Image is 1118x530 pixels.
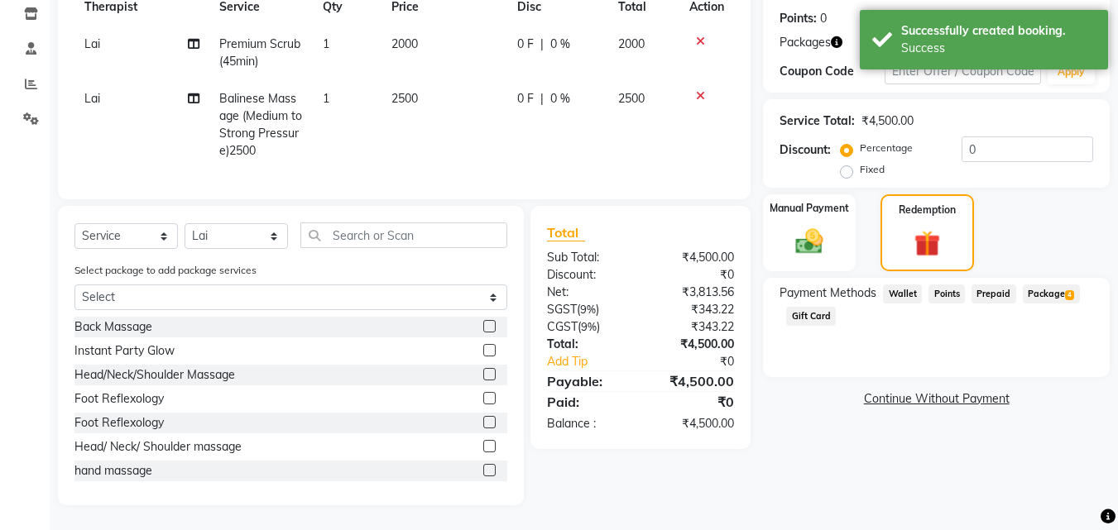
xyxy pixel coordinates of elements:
[300,222,507,248] input: Search or Scan
[659,353,747,370] div: ₹0
[641,284,746,301] div: ₹3,813.56
[74,438,242,456] div: Head/ Neck/ Shoulder massage
[550,90,570,107] span: 0 %
[540,36,544,53] span: |
[780,34,831,51] span: Packages
[74,366,235,384] div: Head/Neck/Shoulder Massage
[535,353,658,370] a: Add Tip
[906,227,948,260] img: _gift.svg
[547,302,577,317] span: SGST
[391,91,418,106] span: 2500
[780,10,817,27] div: Points:
[899,203,956,217] label: Redemption
[641,392,746,412] div: ₹0
[391,36,418,51] span: 2000
[820,10,827,27] div: 0
[885,59,1041,84] input: Enter Offer / Coupon Code
[517,36,534,53] span: 0 F
[84,91,100,106] span: Lai
[74,414,164,432] div: Foot Reflexology
[535,266,641,284] div: Discount:
[74,462,152,480] div: hand massage
[780,63,884,80] div: Coupon Code
[547,319,578,334] span: CGST
[323,91,329,106] span: 1
[1065,290,1074,300] span: 4
[860,141,913,155] label: Percentage
[901,22,1096,40] div: Successfully created booking.
[219,36,300,69] span: Premium Scrub (45min)
[860,162,885,177] label: Fixed
[74,342,175,360] div: Instant Party Glow
[535,371,641,391] div: Payable:
[787,226,832,257] img: _cash.svg
[901,40,1096,57] div: Success
[641,301,746,318] div: ₹343.22
[581,320,597,333] span: 9%
[861,112,914,130] div: ₹4,500.00
[535,318,641,336] div: ( )
[535,392,641,412] div: Paid:
[618,36,645,51] span: 2000
[928,284,965,303] span: Points
[972,284,1016,303] span: Prepaid
[550,36,570,53] span: 0 %
[641,371,746,391] div: ₹4,500.00
[517,90,534,107] span: 0 F
[323,36,329,51] span: 1
[641,318,746,336] div: ₹343.22
[641,266,746,284] div: ₹0
[535,284,641,301] div: Net:
[641,249,746,266] div: ₹4,500.00
[219,91,302,158] span: Balinese Massage (Medium to Strong Pressure)2500
[535,301,641,318] div: ( )
[766,390,1106,408] a: Continue Without Payment
[883,284,922,303] span: Wallet
[547,224,585,241] span: Total
[580,303,596,316] span: 9%
[535,415,641,432] div: Balance :
[84,36,100,51] span: Lai
[540,90,544,107] span: |
[780,141,831,159] div: Discount:
[535,249,641,266] div: Sub Total:
[1048,60,1095,84] button: Apply
[1023,284,1080,303] span: Package
[74,263,257,278] label: Select package to add package services
[74,318,152,336] div: Back Massage
[770,201,849,216] label: Manual Payment
[74,390,164,408] div: Foot Reflexology
[786,307,836,326] span: Gift Card
[618,91,645,106] span: 2500
[780,284,876,302] span: Payment Methods
[641,415,746,432] div: ₹4,500.00
[641,336,746,353] div: ₹4,500.00
[780,112,855,130] div: Service Total:
[535,336,641,353] div: Total:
